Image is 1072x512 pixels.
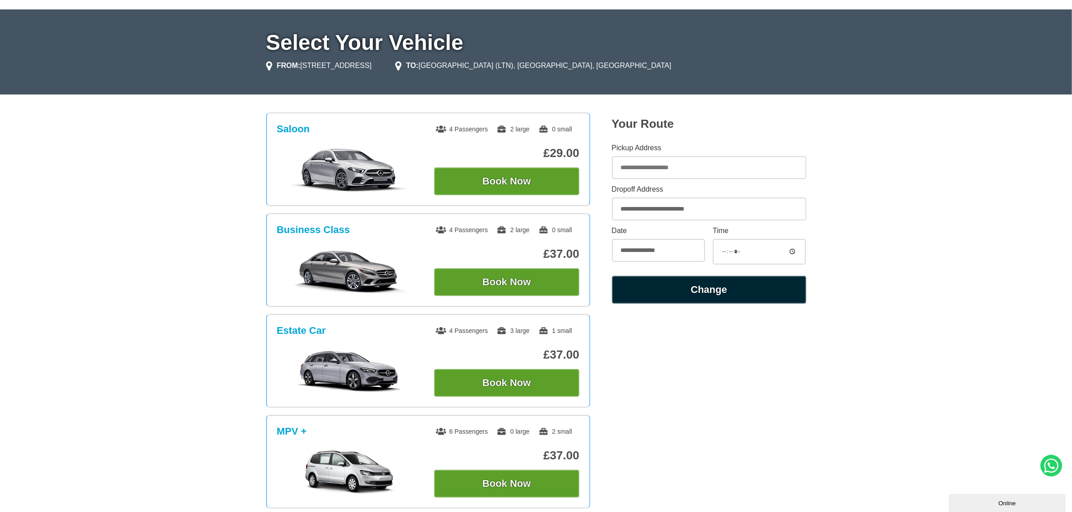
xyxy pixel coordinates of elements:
button: Book Now [434,470,579,498]
h1: Select Your Vehicle [266,32,806,54]
span: 1 small [538,327,572,334]
label: Date [612,227,705,234]
span: 2 small [538,428,572,435]
h3: MPV + [277,426,307,437]
img: Saloon [281,148,417,193]
p: £37.00 [434,348,579,362]
span: 0 small [538,126,572,133]
button: Book Now [434,268,579,296]
h2: Your Route [612,117,806,131]
label: Dropoff Address [612,186,806,193]
span: 0 small [538,226,572,234]
img: Estate Car [281,349,417,394]
h3: Saloon [277,123,310,135]
label: Time [713,227,806,234]
h3: Business Class [277,224,350,236]
img: Business Class [281,248,417,293]
button: Book Now [434,369,579,397]
h3: Estate Car [277,325,326,337]
span: 4 Passengers [436,126,488,133]
p: £37.00 [434,449,579,463]
button: Change [612,276,806,304]
img: MPV + [281,450,417,495]
span: 4 Passengers [436,327,488,334]
li: [STREET_ADDRESS] [266,60,372,71]
span: 4 Passengers [436,226,488,234]
span: 6 Passengers [436,428,488,435]
span: 3 large [497,327,529,334]
button: Book Now [434,167,579,195]
span: 0 large [497,428,529,435]
p: £29.00 [434,146,579,160]
li: [GEOGRAPHIC_DATA] (LTN), [GEOGRAPHIC_DATA], [GEOGRAPHIC_DATA] [395,60,671,71]
span: 2 large [497,226,529,234]
span: 2 large [497,126,529,133]
strong: FROM: [277,62,300,69]
iframe: chat widget [949,492,1067,512]
strong: TO: [406,62,418,69]
p: £37.00 [434,247,579,261]
label: Pickup Address [612,144,806,152]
